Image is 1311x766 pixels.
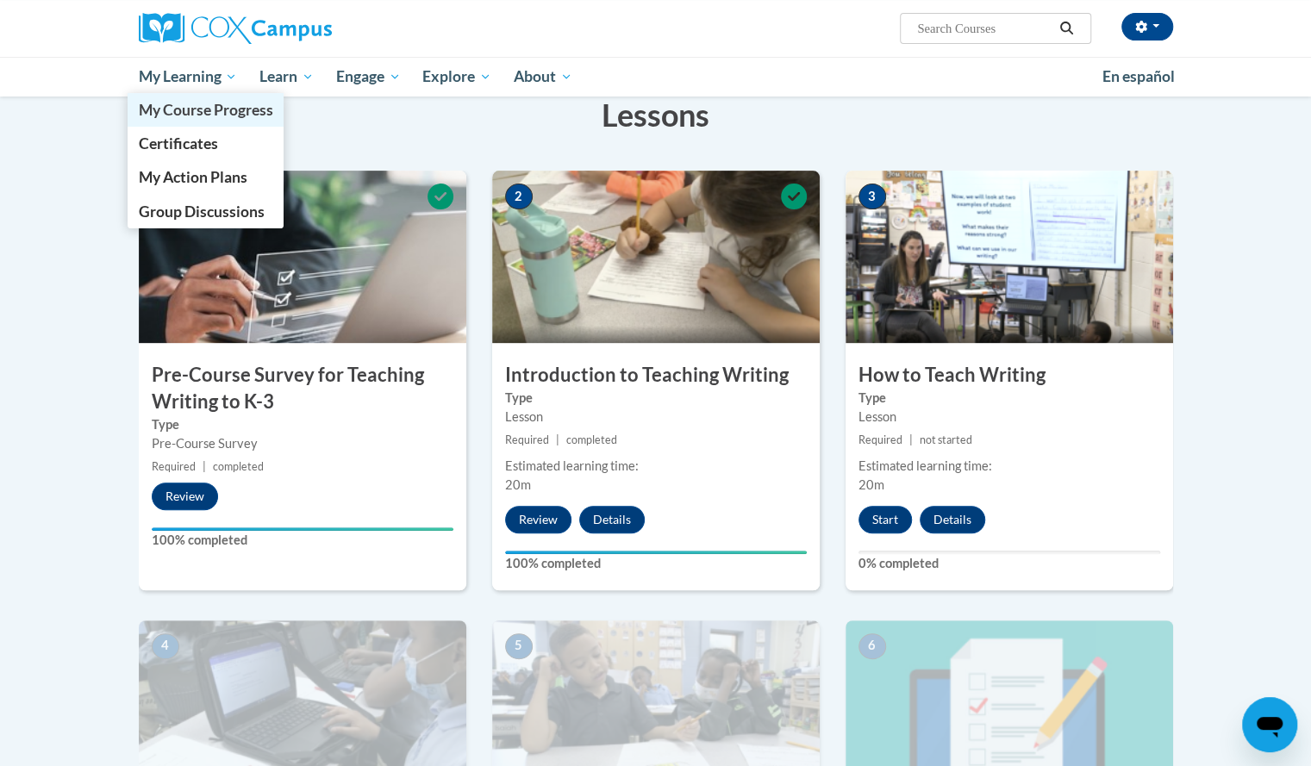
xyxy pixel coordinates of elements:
a: My Learning [128,57,249,97]
span: 6 [858,633,886,659]
span: | [203,460,206,473]
label: Type [858,389,1160,408]
a: Engage [325,57,412,97]
div: Your progress [152,527,453,531]
span: En español [1102,67,1175,85]
label: Type [152,415,453,434]
label: 100% completed [505,554,807,573]
span: Required [152,460,196,473]
span: Required [858,433,902,446]
span: 20m [858,477,884,492]
iframe: Button to launch messaging window [1242,697,1297,752]
span: My Course Progress [138,101,272,119]
a: About [503,57,584,97]
img: Course Image [492,171,820,343]
label: 0% completed [858,554,1160,573]
span: Required [505,433,549,446]
span: completed [213,460,264,473]
img: Course Image [139,171,466,343]
span: My Action Plans [138,168,247,186]
a: Explore [411,57,503,97]
button: Search [1053,18,1079,39]
div: Lesson [505,408,807,427]
input: Search Courses [915,18,1053,39]
a: Learn [248,57,325,97]
a: My Action Plans [128,160,284,194]
span: Engage [336,66,401,87]
div: Main menu [113,57,1199,97]
button: Details [579,506,645,533]
span: completed [566,433,617,446]
span: Certificates [138,134,217,153]
div: Estimated learning time: [858,457,1160,476]
a: Cox Campus [139,13,466,44]
button: Start [858,506,912,533]
button: Review [152,483,218,510]
img: Course Image [846,171,1173,343]
span: 5 [505,633,533,659]
h3: How to Teach Writing [846,362,1173,389]
button: Review [505,506,571,533]
a: Group Discussions [128,195,284,228]
span: | [909,433,913,446]
img: Cox Campus [139,13,332,44]
a: Certificates [128,127,284,160]
span: Explore [422,66,491,87]
div: Your progress [505,551,807,554]
button: Details [920,506,985,533]
span: Learn [259,66,314,87]
span: not started [920,433,972,446]
a: My Course Progress [128,93,284,127]
h3: Pre-Course Survey for Teaching Writing to K-3 [139,362,466,415]
h3: Introduction to Teaching Writing [492,362,820,389]
div: Lesson [858,408,1160,427]
h3: Lessons [139,93,1173,136]
div: Pre-Course Survey [152,434,453,453]
span: 2 [505,184,533,209]
div: Estimated learning time: [505,457,807,476]
span: About [514,66,572,87]
a: En español [1091,59,1186,95]
span: My Learning [138,66,237,87]
span: 20m [505,477,531,492]
label: Type [505,389,807,408]
button: Account Settings [1121,13,1173,40]
span: Group Discussions [138,202,264,221]
span: | [556,433,559,446]
span: 3 [858,184,886,209]
span: 4 [152,633,179,659]
label: 100% completed [152,531,453,550]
